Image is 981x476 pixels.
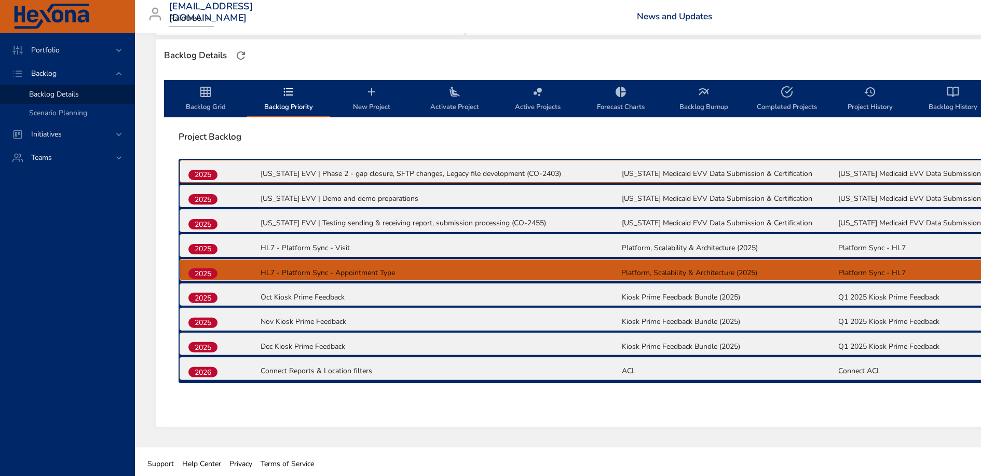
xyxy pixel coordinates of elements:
h3: [EMAIL_ADDRESS][DOMAIN_NAME] [169,1,253,23]
p: Platform, Scalability & Architecture (2025) [622,243,836,253]
span: Initiatives [23,129,70,139]
div: Raintree [169,10,214,27]
span: Completed Projects [752,86,822,113]
span: Backlog [23,69,65,78]
span: Teams [23,153,60,162]
p: [US_STATE] Medicaid EVV Data Submission & Certification [622,218,836,228]
span: Support [147,459,174,469]
span: Project History [835,86,905,113]
span: Help Center [182,459,221,469]
p: HL7 - Platform Sync - Visit [261,243,619,253]
a: Terms of Service [256,452,318,475]
p: [US_STATE] EVV | Phase 2 - gap closure, SFTP changes, Legacy file development (CO-2403) [261,169,619,179]
p: Kiosk Prime Feedback Bundle (2025) [622,342,836,352]
p: [US_STATE] EVV | Demo and demo preparations [261,194,619,204]
a: Help Center [178,452,225,475]
span: Privacy [229,459,252,469]
span: Activate Project [419,86,490,113]
span: Active Projects [502,86,573,113]
a: Privacy [225,452,256,475]
p: Connect Reports & Location filters [261,366,619,376]
span: Terms of Service [261,459,314,469]
p: [US_STATE] Medicaid EVV Data Submission & Certification [622,194,836,204]
button: Refresh Page [233,48,249,63]
p: [US_STATE] EVV | Testing sending & receiving report, submission processing (CO-2455) [261,218,619,228]
p: Kiosk Prime Feedback Bundle (2025) [622,317,836,327]
span: Scenario Planning [29,108,87,118]
p: Nov Kiosk Prime Feedback [261,317,619,327]
span: New Project [336,86,407,113]
span: Backlog Priority [253,86,324,113]
span: Backlog Grid [170,86,241,113]
a: News and Updates [637,10,712,22]
p: Dec Kiosk Prime Feedback [261,342,619,352]
span: Forecast Charts [585,86,656,113]
p: ACL [622,366,836,376]
span: Portfolio [23,45,68,55]
p: Kiosk Prime Feedback Bundle (2025) [622,292,836,302]
p: Oct Kiosk Prime Feedback [261,292,619,302]
div: Backlog Details [161,47,230,64]
span: Backlog Details [29,89,79,99]
p: [US_STATE] Medicaid EVV Data Submission & Certification [622,169,836,179]
a: Support [143,452,178,475]
img: Hexona [12,4,90,30]
span: Backlog Burnup [669,86,739,113]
